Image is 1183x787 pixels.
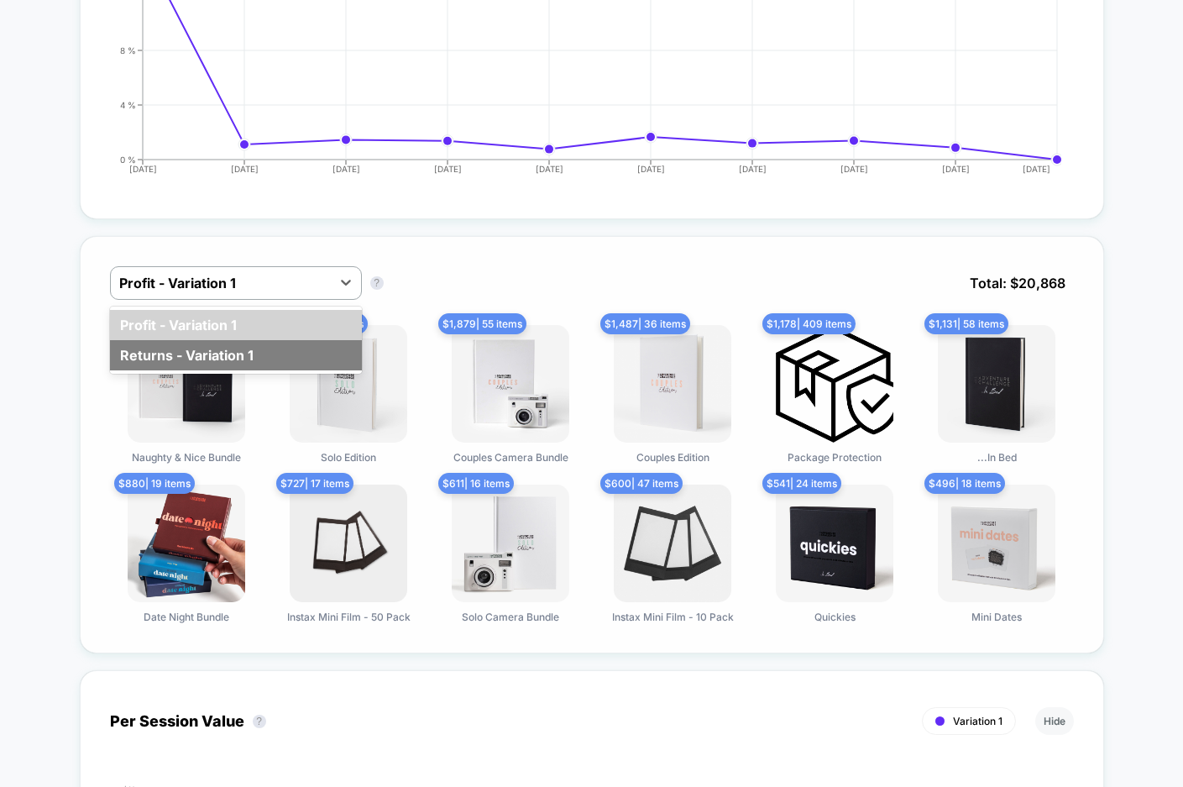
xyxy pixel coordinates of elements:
[637,164,665,174] tspan: [DATE]
[110,310,362,340] div: Profit - Variation 1
[128,485,245,602] img: Date Night Bundle
[253,715,266,728] button: ?
[762,313,856,334] span: $ 1,178 | 409 items
[776,325,893,443] img: Package Protection
[120,99,136,109] tspan: 4 %
[438,473,514,494] span: $ 611 | 16 items
[144,611,229,623] span: Date Night Bundle
[612,611,734,623] span: Instax Mini Film - 10 Pack
[231,164,259,174] tspan: [DATE]
[110,340,362,370] div: Returns - Variation 1
[129,164,157,174] tspan: [DATE]
[290,485,407,602] img: Instax Mini Film - 50 Pack
[453,451,568,464] span: Couples Camera Bundle
[332,164,360,174] tspan: [DATE]
[762,473,841,494] span: $ 541 | 24 items
[938,485,1055,602] img: Mini Dates
[942,164,970,174] tspan: [DATE]
[434,164,462,174] tspan: [DATE]
[961,266,1074,300] span: Total: $ 20,868
[536,164,563,174] tspan: [DATE]
[452,485,569,602] img: Solo Camera Bundle
[370,276,384,290] button: ?
[132,451,241,464] span: Naughty & Nice Bundle
[321,451,376,464] span: Solo Edition
[276,473,353,494] span: $ 727 | 17 items
[938,325,1055,443] img: ...In Bed
[438,313,526,334] span: $ 1,879 | 55 items
[953,715,1002,727] span: Variation 1
[788,451,882,464] span: Package Protection
[462,611,559,623] span: Solo Camera Bundle
[977,451,1017,464] span: ...In Bed
[814,611,856,623] span: Quickies
[120,45,136,55] tspan: 8 %
[614,485,731,602] img: Instax Mini Film - 10 Pack
[924,313,1008,334] span: $ 1,131 | 58 items
[924,473,1005,494] span: $ 496 | 18 items
[1035,707,1074,735] button: Hide
[600,313,690,334] span: $ 1,487 | 36 items
[600,473,683,494] span: $ 600 | 47 items
[128,325,245,443] img: Naughty & Nice Bundle
[971,611,1022,623] span: Mini Dates
[776,485,893,602] img: Quickies
[114,473,195,494] span: $ 880 | 19 items
[290,325,407,443] img: Solo Edition
[1023,164,1050,174] tspan: [DATE]
[636,451,709,464] span: Couples Edition
[739,164,767,174] tspan: [DATE]
[120,154,136,164] tspan: 0 %
[287,611,411,623] span: Instax Mini Film - 50 Pack
[840,164,868,174] tspan: [DATE]
[614,325,731,443] img: Couples Edition
[452,325,569,443] img: Couples Camera Bundle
